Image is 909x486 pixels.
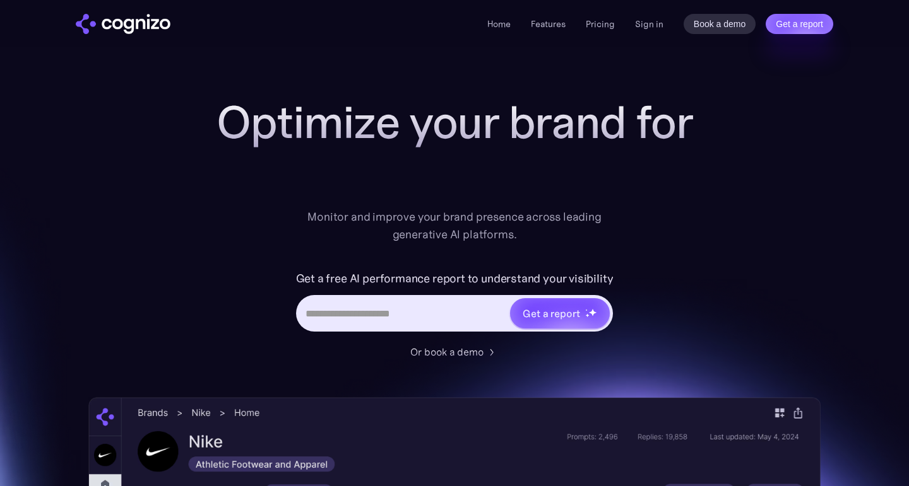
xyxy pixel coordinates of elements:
[585,309,587,311] img: star
[588,308,597,316] img: star
[585,313,590,318] img: star
[299,208,610,243] div: Monitor and improve your brand presence across leading generative AI platforms.
[296,269,614,289] label: Get a free AI performance report to understand your visibility
[410,344,499,359] a: Or book a demo
[487,18,511,30] a: Home
[76,14,170,34] a: home
[635,16,663,32] a: Sign in
[509,297,611,330] a: Get a reportstarstarstar
[76,14,170,34] img: cognizo logo
[202,97,707,148] h1: Optimize your brand for
[531,18,566,30] a: Features
[766,14,833,34] a: Get a report
[296,269,614,338] form: Hero URL Input Form
[410,344,484,359] div: Or book a demo
[523,306,579,321] div: Get a report
[586,18,615,30] a: Pricing
[684,14,756,34] a: Book a demo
